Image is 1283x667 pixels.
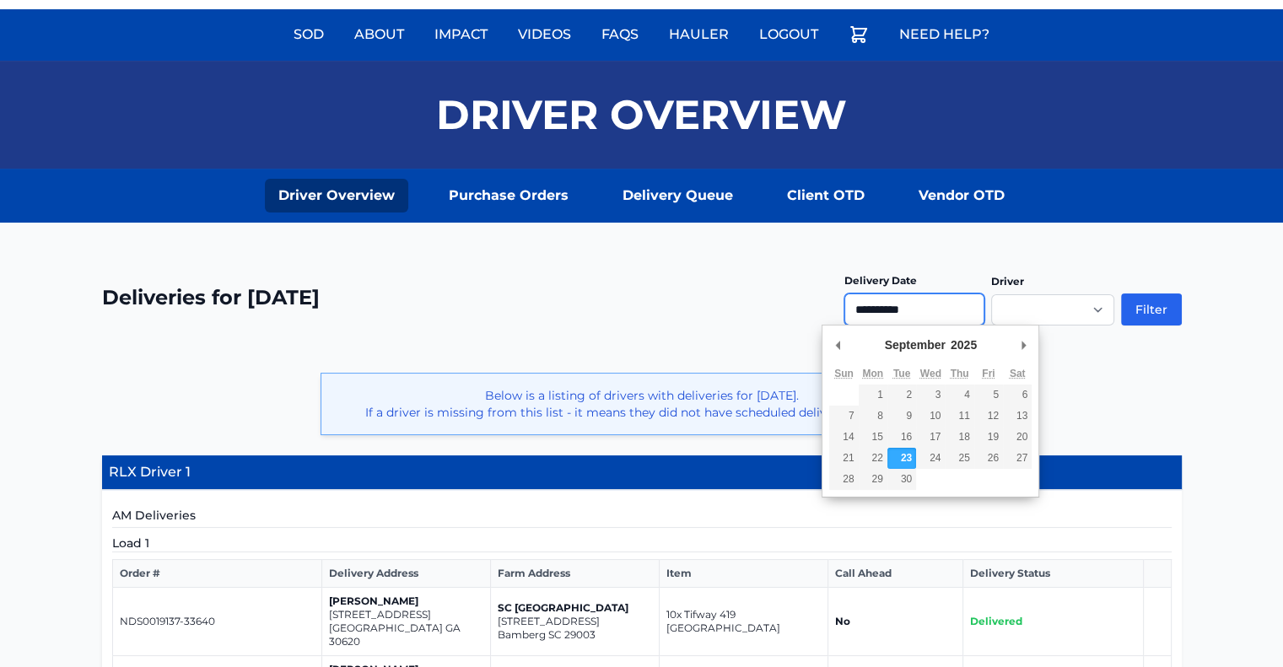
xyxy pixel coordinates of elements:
[948,332,979,358] div: 2025
[829,332,846,358] button: Previous Month
[916,406,945,427] button: 10
[882,332,948,358] div: September
[945,406,973,427] button: 11
[835,615,850,627] strong: No
[862,368,883,379] abbr: Monday
[844,274,917,287] label: Delivery Date
[974,385,1003,406] button: 5
[659,588,827,656] td: 10x Tifway 419 [GEOGRAPHIC_DATA]
[335,387,948,421] p: Below is a listing of drivers with deliveries for [DATE]. If a driver is missing from this list -...
[1121,293,1182,325] button: Filter
[970,615,1022,627] span: Delivered
[659,560,827,588] th: Item
[982,368,995,379] abbr: Friday
[859,385,887,406] button: 1
[829,427,858,448] button: 14
[974,406,1003,427] button: 12
[435,179,582,212] a: Purchase Orders
[102,455,1182,490] h4: RLX Driver 1
[490,560,659,588] th: Farm Address
[829,406,858,427] button: 7
[1003,448,1032,469] button: 27
[963,560,1144,588] th: Delivery Status
[749,14,828,55] a: Logout
[859,427,887,448] button: 15
[844,293,984,325] input: Use the arrow keys to pick a date
[498,628,652,642] p: Bamberg SC 29003
[321,560,490,588] th: Delivery Address
[991,275,1024,288] label: Driver
[498,601,652,615] p: SC [GEOGRAPHIC_DATA]
[951,368,969,379] abbr: Thursday
[889,14,1000,55] a: Need Help?
[945,385,973,406] button: 4
[916,448,945,469] button: 24
[102,284,320,311] h2: Deliveries for [DATE]
[1003,406,1032,427] button: 13
[945,448,973,469] button: 25
[1010,368,1026,379] abbr: Saturday
[498,615,652,628] p: [STREET_ADDRESS]
[329,608,483,621] p: [STREET_ADDRESS]
[1003,385,1032,406] button: 6
[283,14,334,55] a: Sod
[1015,332,1032,358] button: Next Month
[974,448,1003,469] button: 26
[829,469,858,490] button: 28
[774,179,878,212] a: Client OTD
[920,368,941,379] abbr: Wednesday
[859,448,887,469] button: 22
[887,448,916,469] button: 23
[609,179,747,212] a: Delivery Queue
[905,179,1018,212] a: Vendor OTD
[120,615,315,628] p: NDS0019137-33640
[436,94,847,135] h1: Driver Overview
[916,385,945,406] button: 3
[112,535,1172,552] h5: Load 1
[887,406,916,427] button: 9
[945,427,973,448] button: 18
[424,14,498,55] a: Impact
[887,427,916,448] button: 16
[829,448,858,469] button: 21
[887,385,916,406] button: 2
[508,14,581,55] a: Videos
[827,560,962,588] th: Call Ahead
[265,179,408,212] a: Driver Overview
[887,469,916,490] button: 30
[859,406,887,427] button: 8
[859,469,887,490] button: 29
[591,14,649,55] a: FAQs
[893,368,910,379] abbr: Tuesday
[834,368,854,379] abbr: Sunday
[344,14,414,55] a: About
[1003,427,1032,448] button: 20
[329,621,483,648] p: [GEOGRAPHIC_DATA] GA 30620
[329,594,483,608] p: [PERSON_NAME]
[112,507,1172,528] h5: AM Deliveries
[916,427,945,448] button: 17
[112,560,321,588] th: Order #
[974,427,1003,448] button: 19
[659,14,739,55] a: Hauler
